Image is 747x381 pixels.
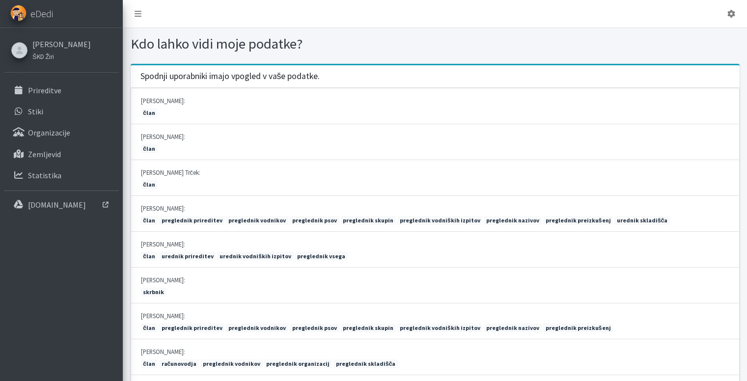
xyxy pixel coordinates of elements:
p: Statistika [28,170,61,180]
span: član [141,216,158,225]
span: preglednik skladišča [333,359,398,368]
span: eDedi [30,6,53,21]
small: [PERSON_NAME]: [141,348,185,355]
a: Zemljevid [4,144,119,164]
h3: Spodnji uporabniki imajo vpogled v vaše podatke. [140,71,320,82]
span: preglednik prireditev [159,324,225,332]
small: [PERSON_NAME]: [141,133,185,140]
span: urednik vodniških izpitov [217,252,293,261]
h1: Kdo lahko vidi moje podatke? [131,35,432,53]
p: Prireditve [28,85,61,95]
span: član [141,324,158,332]
small: [PERSON_NAME] Trček: [141,168,200,176]
span: preglednik psov [290,324,339,332]
span: skrbnik [141,288,167,297]
p: Organizacije [28,128,70,137]
span: član [141,252,158,261]
small: ŠKD Žiri [32,53,54,60]
small: [PERSON_NAME]: [141,312,185,320]
span: preglednik preizkušenj [543,324,613,332]
span: preglednik prireditev [159,216,225,225]
a: [DOMAIN_NAME] [4,195,119,215]
span: preglednik skupin [341,324,396,332]
span: urednik prireditev [159,252,216,261]
span: preglednik vodnikov [200,359,263,368]
a: Statistika [4,165,119,185]
span: član [141,144,158,153]
span: preglednik vsega [295,252,348,261]
span: preglednik psov [290,216,339,225]
span: preglednik nazivov [484,324,542,332]
span: računovodja [159,359,199,368]
a: Prireditve [4,81,119,100]
a: ŠKD Žiri [32,50,91,62]
small: [PERSON_NAME]: [141,240,185,248]
span: član [141,109,158,117]
span: preglednik vodniških izpitov [397,324,482,332]
span: preglednik preizkušenj [543,216,613,225]
span: urednik skladišča [614,216,670,225]
p: [DOMAIN_NAME] [28,200,86,210]
p: Stiki [28,107,43,116]
span: član [141,180,158,189]
span: preglednik nazivov [484,216,542,225]
span: preglednik vodnikov [226,216,288,225]
a: Stiki [4,102,119,121]
img: eDedi [10,5,27,21]
small: [PERSON_NAME]: [141,204,185,212]
span: preglednik organizacij [264,359,332,368]
a: Organizacije [4,123,119,142]
a: [PERSON_NAME] [32,38,91,50]
small: [PERSON_NAME]: [141,276,185,284]
span: preglednik vodniških izpitov [397,216,482,225]
span: preglednik skupin [341,216,396,225]
small: [PERSON_NAME]: [141,97,185,105]
span: preglednik vodnikov [226,324,288,332]
p: Zemljevid [28,149,61,159]
span: član [141,359,158,368]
